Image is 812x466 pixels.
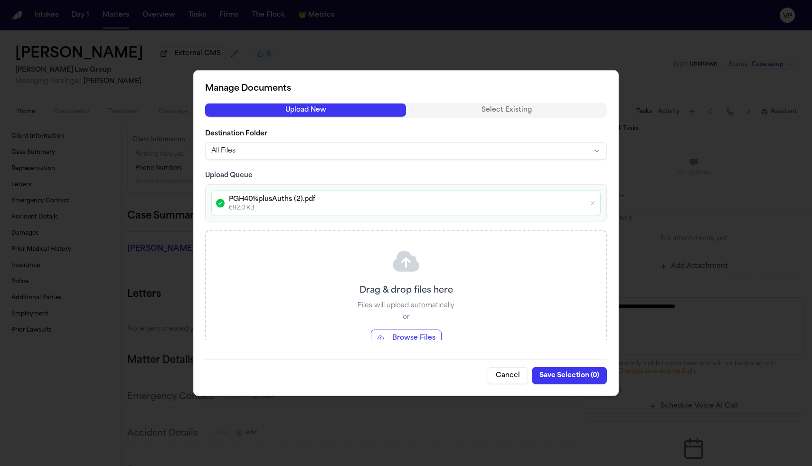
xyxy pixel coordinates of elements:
p: PGH40%plusAuths (2).pdf [229,195,585,204]
p: or [403,313,410,322]
button: Browse Files [371,330,442,347]
label: Destination Folder [205,129,607,139]
button: Upload New [205,104,406,117]
button: Select Existing [406,104,607,117]
h3: Upload Queue [205,171,607,181]
p: 692.0 KB [229,204,585,212]
button: Save Selection (0) [532,367,607,384]
button: Cancel [488,367,528,384]
p: Files will upload automatically [358,301,454,311]
h2: Manage Documents [205,82,607,95]
p: Drag & drop files here [359,284,453,297]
